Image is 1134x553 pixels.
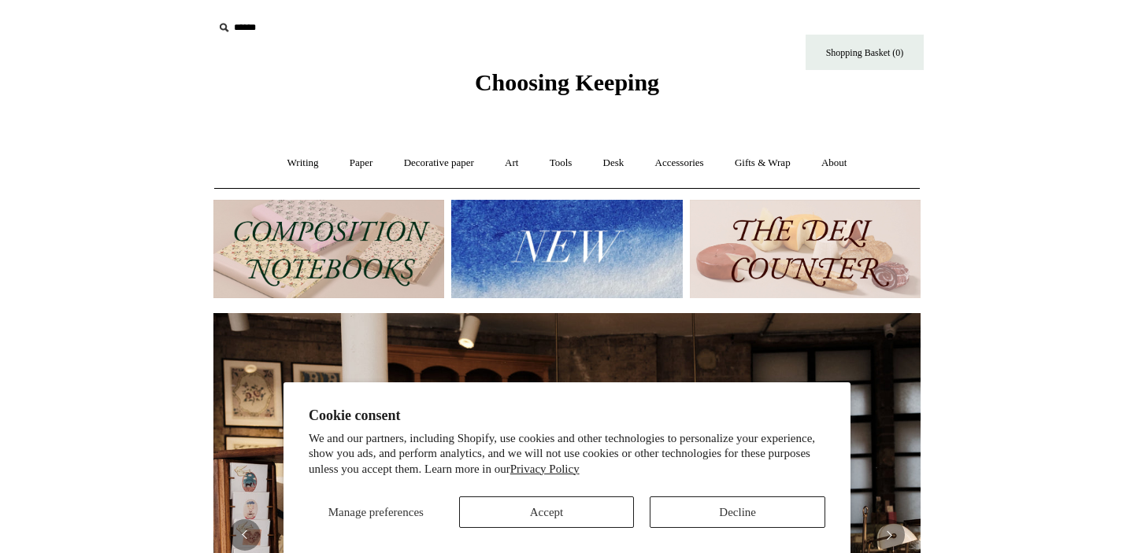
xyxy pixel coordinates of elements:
[807,142,862,184] a: About
[390,142,488,184] a: Decorative paper
[641,142,718,184] a: Accessories
[491,142,532,184] a: Art
[806,35,924,70] a: Shopping Basket (0)
[229,519,261,551] button: Previous
[309,431,825,477] p: We and our partners, including Shopify, use cookies and other technologies to personalize your ex...
[690,200,921,298] img: The Deli Counter
[213,200,444,298] img: 202302 Composition ledgers.jpg__PID:69722ee6-fa44-49dd-a067-31375e5d54ec
[535,142,587,184] a: Tools
[309,407,825,424] h2: Cookie consent
[335,142,387,184] a: Paper
[451,200,682,298] img: New.jpg__PID:f73bdf93-380a-4a35-bcfe-7823039498e1
[721,142,805,184] a: Gifts & Wrap
[328,506,424,518] span: Manage preferences
[459,496,635,528] button: Accept
[475,69,659,95] span: Choosing Keeping
[873,519,905,551] button: Next
[589,142,639,184] a: Desk
[475,82,659,93] a: Choosing Keeping
[273,142,333,184] a: Writing
[510,463,580,475] a: Privacy Policy
[309,496,443,528] button: Manage preferences
[650,496,825,528] button: Decline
